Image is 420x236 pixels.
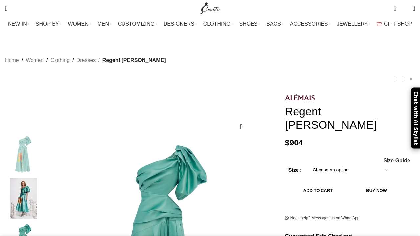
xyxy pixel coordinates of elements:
[68,21,89,27] span: WOMEN
[36,17,61,31] a: SHOP BY
[2,2,11,15] a: Search
[203,17,233,31] a: CLOTHING
[337,21,368,27] span: JEWELLERY
[98,21,109,27] span: MEN
[383,158,410,163] a: Size Guide
[337,17,370,31] a: JEWELLERY
[199,5,221,11] a: Site logo
[118,21,155,27] span: CUSTOMIZING
[288,184,348,197] button: Add to cart
[285,138,303,147] bdi: 904
[266,17,283,31] a: BAGS
[68,17,91,31] a: WOMEN
[285,94,315,100] img: Alemais
[290,17,330,31] a: ACCESSORIES
[407,75,415,83] a: Next product
[3,178,43,219] img: Alemais Dresses
[5,56,19,65] a: Home
[164,21,194,27] span: DESIGNERS
[285,216,360,221] a: Need help? Messages us on WhatsApp
[351,184,402,197] button: Buy now
[36,21,59,27] span: SHOP BY
[266,21,281,27] span: BAGS
[384,21,412,27] span: GIFT SHOP
[383,158,410,163] span: Size Guide
[203,21,231,27] span: CLOTHING
[290,21,328,27] span: ACCESSORIES
[377,17,412,31] a: GIFT SHOP
[2,17,418,31] div: Main navigation
[285,138,290,147] span: $
[239,17,260,31] a: SHOES
[394,3,399,8] span: 0
[50,56,70,65] a: Clothing
[8,17,29,31] a: NEW IN
[102,56,166,65] span: Regent [PERSON_NAME]
[377,22,382,26] img: GiftBag
[98,17,111,31] a: MEN
[285,105,415,132] h1: Regent [PERSON_NAME]
[8,21,27,27] span: NEW IN
[77,56,96,65] a: Dresses
[5,56,166,65] nav: Breadcrumb
[403,7,408,12] span: 0
[164,17,197,31] a: DESIGNERS
[26,56,44,65] a: Women
[390,2,399,15] a: 0
[391,75,399,83] a: Previous product
[288,166,301,174] label: Size
[239,21,257,27] span: SHOES
[118,17,157,31] a: CUSTOMIZING
[401,2,408,15] div: My Wishlist
[3,134,43,175] img: Alemais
